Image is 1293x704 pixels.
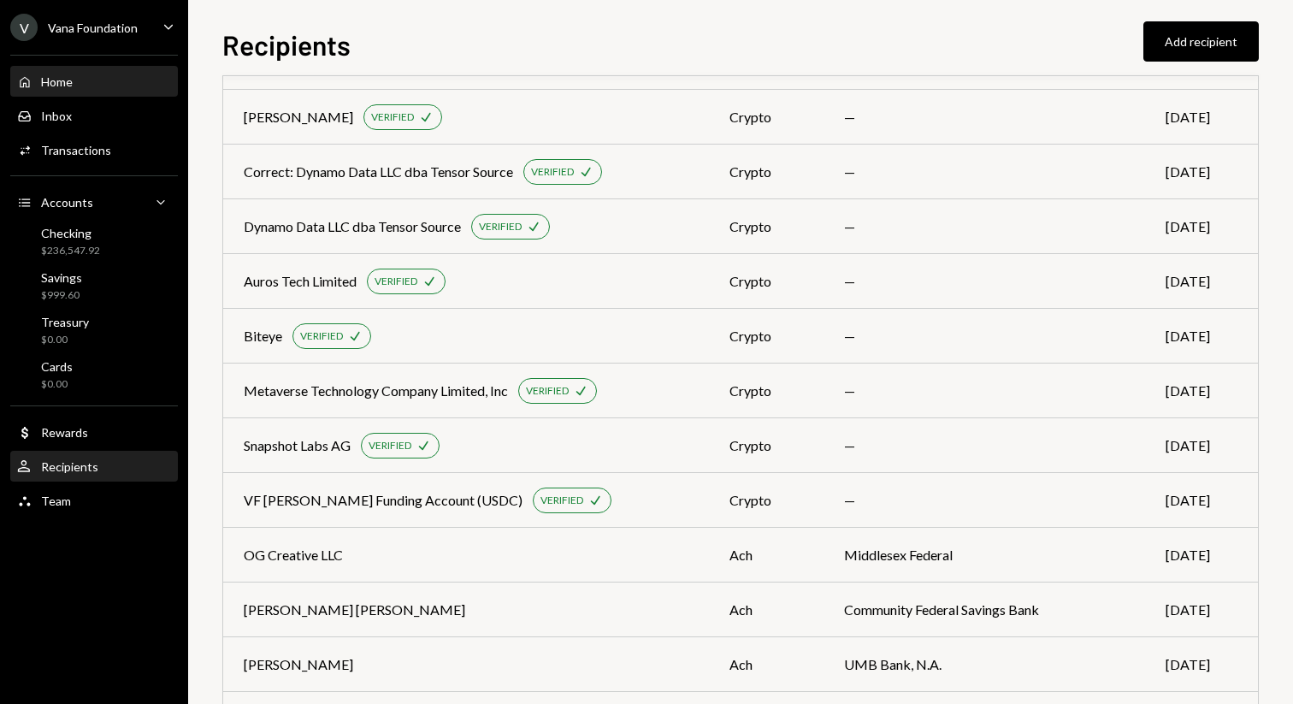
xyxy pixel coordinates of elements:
[729,490,803,511] div: crypto
[10,451,178,482] a: Recipients
[41,270,82,285] div: Savings
[824,364,1145,418] td: —
[824,418,1145,473] td: —
[41,377,73,392] div: $0.00
[824,199,1145,254] td: —
[1145,364,1258,418] td: [DATE]
[10,485,178,516] a: Team
[244,271,357,292] div: Auros Tech Limited
[824,309,1145,364] td: —
[300,329,343,344] div: VERIFIED
[41,315,89,329] div: Treasury
[1145,90,1258,145] td: [DATE]
[10,354,178,395] a: Cards$0.00
[531,165,574,180] div: VERIFIED
[10,417,178,447] a: Rewards
[1143,21,1259,62] button: Add recipient
[371,110,414,125] div: VERIFIED
[479,220,522,234] div: VERIFIED
[824,637,1145,692] td: UMB Bank, N.A.
[369,439,411,453] div: VERIFIED
[1145,254,1258,309] td: [DATE]
[1145,583,1258,637] td: [DATE]
[375,275,417,289] div: VERIFIED
[10,221,178,262] a: Checking$236,547.92
[10,14,38,41] div: V
[10,265,178,306] a: Savings$999.60
[244,654,353,675] div: [PERSON_NAME]
[1145,418,1258,473] td: [DATE]
[729,654,803,675] div: ach
[10,100,178,131] a: Inbox
[41,425,88,440] div: Rewards
[1145,199,1258,254] td: [DATE]
[729,326,803,346] div: crypto
[729,381,803,401] div: crypto
[10,186,178,217] a: Accounts
[244,162,513,182] div: Correct: Dynamo Data LLC dba Tensor Source
[729,271,803,292] div: crypto
[729,545,803,565] div: ach
[729,216,803,237] div: crypto
[48,21,138,35] div: Vana Foundation
[244,490,523,511] div: VF [PERSON_NAME] Funding Account (USDC)
[222,27,351,62] h1: Recipients
[41,143,111,157] div: Transactions
[1145,309,1258,364] td: [DATE]
[526,384,569,399] div: VERIFIED
[824,473,1145,528] td: —
[41,74,73,89] div: Home
[41,195,93,210] div: Accounts
[1145,473,1258,528] td: [DATE]
[244,435,351,456] div: Snapshot Labs AG
[540,494,583,508] div: VERIFIED
[41,359,73,374] div: Cards
[824,254,1145,309] td: —
[824,528,1145,583] td: Middlesex Federal
[41,109,72,123] div: Inbox
[244,107,353,127] div: [PERSON_NAME]
[41,244,100,258] div: $236,547.92
[10,66,178,97] a: Home
[10,310,178,351] a: Treasury$0.00
[1145,145,1258,199] td: [DATE]
[729,107,803,127] div: crypto
[244,326,282,346] div: Biteye
[824,583,1145,637] td: Community Federal Savings Bank
[824,145,1145,199] td: —
[41,333,89,347] div: $0.00
[729,600,803,620] div: ach
[41,494,71,508] div: Team
[729,435,803,456] div: crypto
[244,381,508,401] div: Metaverse Technology Company Limited, Inc
[1145,528,1258,583] td: [DATE]
[41,459,98,474] div: Recipients
[244,600,465,620] div: [PERSON_NAME] [PERSON_NAME]
[824,90,1145,145] td: —
[244,545,343,565] div: OG Creative LLC
[729,162,803,182] div: crypto
[1145,637,1258,692] td: [DATE]
[244,216,461,237] div: Dynamo Data LLC dba Tensor Source
[10,134,178,165] a: Transactions
[41,288,82,303] div: $999.60
[41,226,100,240] div: Checking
